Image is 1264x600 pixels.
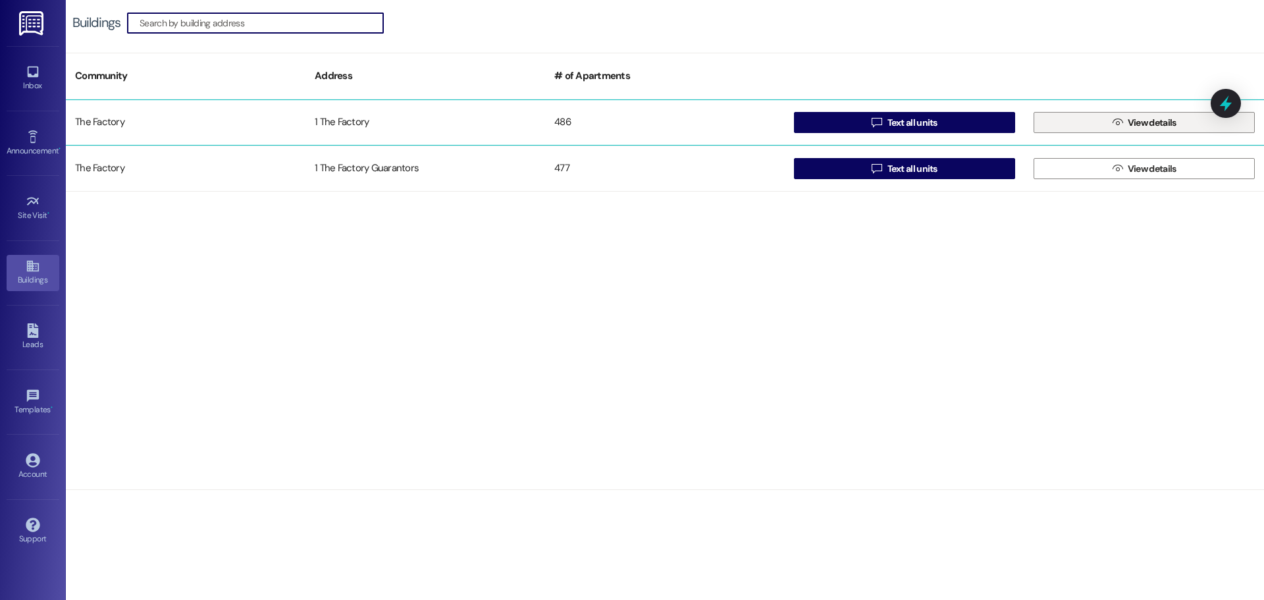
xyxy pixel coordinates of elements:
[305,155,545,182] div: 1 The Factory Guarantors
[872,163,882,174] i: 
[140,14,383,32] input: Search by building address
[7,449,59,485] a: Account
[66,60,305,92] div: Community
[7,385,59,420] a: Templates •
[7,514,59,549] a: Support
[305,109,545,136] div: 1 The Factory
[1113,117,1122,128] i: 
[305,60,545,92] div: Address
[72,16,120,30] div: Buildings
[1113,163,1122,174] i: 
[19,11,46,36] img: ResiDesk Logo
[1128,162,1176,176] span: View details
[545,109,785,136] div: 486
[59,144,61,153] span: •
[794,158,1015,179] button: Text all units
[887,162,937,176] span: Text all units
[47,209,49,218] span: •
[7,319,59,355] a: Leads
[7,190,59,226] a: Site Visit •
[51,403,53,412] span: •
[887,116,937,130] span: Text all units
[7,61,59,96] a: Inbox
[1034,158,1255,179] button: View details
[66,109,305,136] div: The Factory
[794,112,1015,133] button: Text all units
[1128,116,1176,130] span: View details
[545,60,785,92] div: # of Apartments
[872,117,882,128] i: 
[66,155,305,182] div: The Factory
[545,155,785,182] div: 477
[7,255,59,290] a: Buildings
[1034,112,1255,133] button: View details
